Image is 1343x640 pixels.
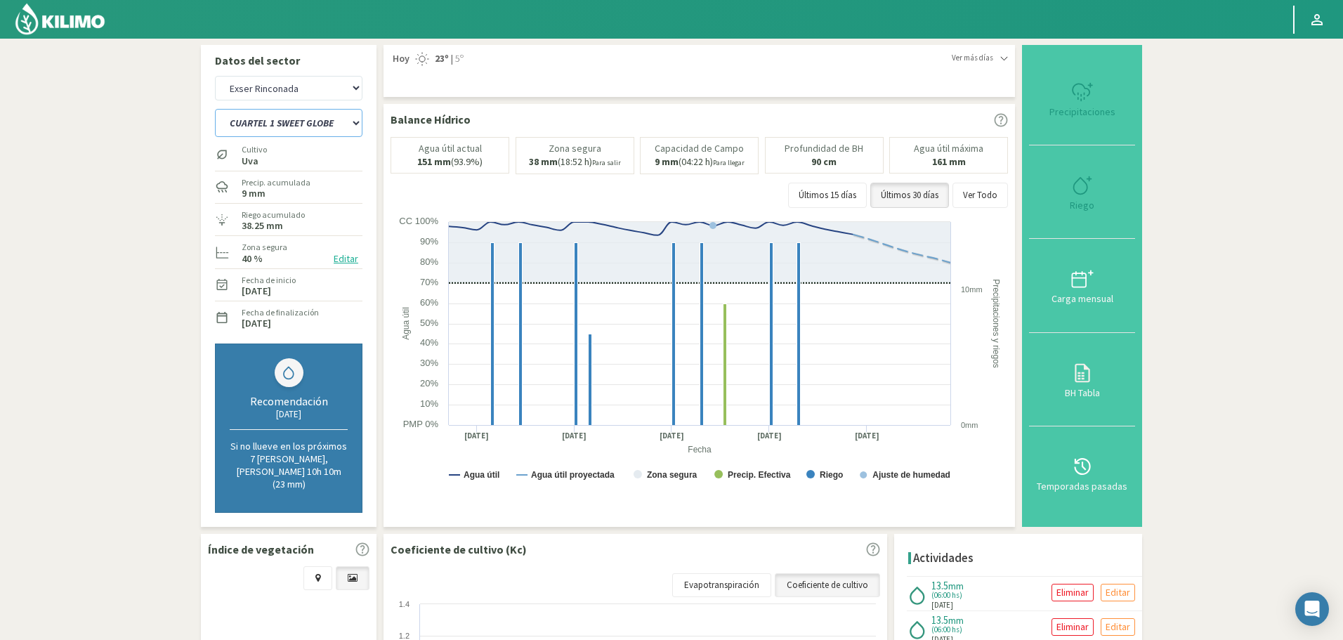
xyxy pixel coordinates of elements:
p: Índice de vegetación [208,541,314,558]
div: Precipitaciones [1033,107,1131,117]
text: Zona segura [647,470,697,480]
text: 1.2 [399,632,410,640]
span: Hoy [391,52,410,66]
small: Para salir [592,158,621,167]
text: 90% [420,236,438,247]
button: Últimos 30 días [870,183,949,208]
b: 151 mm [417,155,451,168]
div: [DATE] [230,408,348,420]
text: 0mm [961,421,978,429]
p: Balance Hídrico [391,111,471,128]
p: Eliminar [1056,619,1089,635]
text: 1.4 [399,600,410,608]
p: (04:22 h) [655,157,745,168]
text: Agua útil [401,307,411,340]
b: 161 mm [932,155,966,168]
label: 9 mm [242,189,266,198]
span: | [451,52,453,66]
img: Kilimo [14,2,106,36]
div: Open Intercom Messenger [1295,592,1329,626]
p: Agua útil actual [419,143,482,154]
strong: 23º [435,52,449,65]
span: Ver más días [952,52,993,64]
label: Precip. acumulada [242,176,310,189]
label: Fecha de inicio [242,274,296,287]
button: Riego [1029,145,1135,239]
button: BH Tabla [1029,333,1135,426]
p: (18:52 h) [529,157,621,168]
text: 50% [420,318,438,328]
label: [DATE] [242,287,271,296]
span: 5º [453,52,464,66]
div: Recomendación [230,394,348,408]
text: Riego [820,470,843,480]
p: Datos del sector [215,52,362,69]
text: Precip. Efectiva [728,470,791,480]
span: [DATE] [931,599,953,611]
p: Si no llueve en los próximos 7 [PERSON_NAME], [PERSON_NAME] 10h 10m (23 mm) [230,440,348,490]
text: 10mm [961,285,983,294]
div: Temporadas pasadas [1033,481,1131,491]
button: Editar [1101,618,1135,636]
text: CC 100% [399,216,438,226]
span: mm [948,580,964,592]
text: Precipitaciones y riegos [991,279,1001,368]
label: 38.25 mm [242,221,283,230]
button: Carga mensual [1029,239,1135,332]
text: [DATE] [855,431,879,441]
p: (93.9%) [417,157,483,167]
p: Editar [1106,619,1130,635]
text: Agua útil proyectada [531,470,615,480]
text: 60% [420,297,438,308]
label: Cultivo [242,143,267,156]
p: Editar [1106,585,1130,601]
label: Zona segura [242,241,287,254]
text: PMP 0% [403,419,439,429]
b: 9 mm [655,155,679,168]
p: Agua útil máxima [914,143,983,154]
div: Riego [1033,200,1131,210]
button: Eliminar [1052,584,1094,601]
text: Agua útil [464,470,499,480]
button: Editar [1101,584,1135,601]
text: [DATE] [562,431,587,441]
text: [DATE] [464,431,489,441]
p: Profundidad de BH [785,143,863,154]
h4: Actividades [913,551,974,565]
b: 38 mm [529,155,558,168]
small: Para llegar [713,158,745,167]
p: Coeficiente de cultivo (Kc) [391,541,527,558]
text: Ajuste de humedad [872,470,950,480]
text: 40% [420,337,438,348]
div: BH Tabla [1033,388,1131,398]
label: Uva [242,157,267,166]
div: Carga mensual [1033,294,1131,303]
span: 13.5 [931,579,948,592]
text: 20% [420,378,438,388]
text: [DATE] [660,431,684,441]
text: 80% [420,256,438,267]
label: Fecha de finalización [242,306,319,319]
button: Precipitaciones [1029,52,1135,145]
p: Capacidad de Campo [655,143,744,154]
p: Zona segura [549,143,601,154]
button: Ver Todo [952,183,1008,208]
text: 30% [420,358,438,368]
text: [DATE] [757,431,782,441]
p: Eliminar [1056,585,1089,601]
b: 90 cm [811,155,837,168]
span: (06:00 hs) [931,626,966,634]
label: [DATE] [242,319,271,328]
button: Últimos 15 días [788,183,867,208]
text: Fecha [688,445,712,455]
button: Temporadas pasadas [1029,426,1135,520]
span: (06:00 hs) [931,592,966,599]
a: Coeficiente de cultivo [775,573,880,597]
span: mm [948,614,964,627]
text: 70% [420,277,438,287]
text: 10% [420,398,438,409]
label: Riego acumulado [242,209,305,221]
button: Editar [329,251,362,267]
label: 40 % [242,254,263,263]
span: 13.5 [931,613,948,627]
